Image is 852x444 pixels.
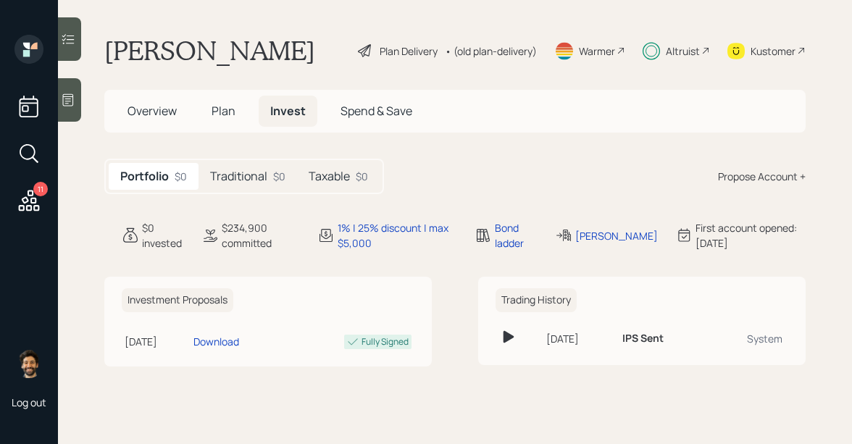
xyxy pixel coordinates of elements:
h5: Traditional [210,169,267,183]
h6: Investment Proposals [122,288,233,312]
div: 11 [33,182,48,196]
span: Overview [128,103,177,119]
h1: [PERSON_NAME] [104,35,315,67]
div: $0 [273,169,285,184]
h5: Taxable [309,169,350,183]
div: Fully Signed [362,335,409,348]
div: System [713,331,782,346]
div: Kustomer [751,43,795,59]
div: • (old plan-delivery) [445,43,537,59]
div: Log out [12,395,46,409]
div: First account opened: [DATE] [696,220,806,251]
div: Download [193,334,239,349]
div: $0 [175,169,187,184]
div: [PERSON_NAME] [575,228,658,243]
span: Spend & Save [341,103,412,119]
div: Propose Account + [718,169,806,184]
div: $234,900 committed [222,220,300,251]
div: 1% | 25% discount | max $5,000 [338,220,457,251]
span: Plan [212,103,235,119]
h6: Trading History [496,288,577,312]
div: Altruist [666,43,700,59]
div: $0 invested [142,220,184,251]
div: Plan Delivery [380,43,438,59]
span: Invest [270,103,306,119]
h5: Portfolio [120,169,169,183]
div: Warmer [579,43,615,59]
div: [DATE] [546,331,611,346]
div: $0 [356,169,368,184]
h6: IPS Sent [622,332,664,345]
div: Bond ladder [495,220,538,251]
img: eric-schwartz-headshot.png [14,349,43,378]
div: [DATE] [125,334,188,349]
